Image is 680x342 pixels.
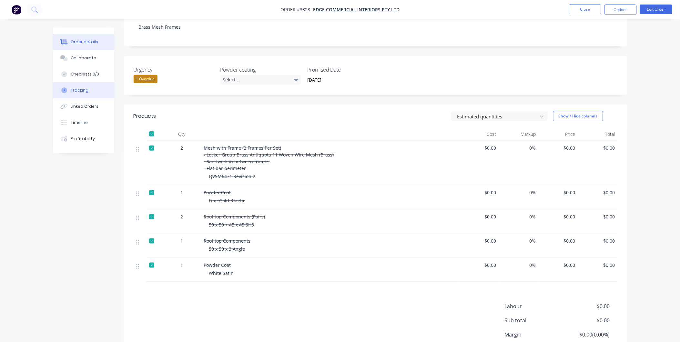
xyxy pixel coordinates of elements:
span: Roof top Components [204,238,251,244]
span: $0.00 [462,213,497,220]
div: 1 Overdue [134,75,157,83]
span: $0.00 [541,145,576,151]
div: Products [134,112,156,120]
span: $0.00 [541,189,576,196]
span: White Satin [209,270,234,276]
button: Order details [53,34,114,50]
span: Mesh with Frame (2 Frames Per Set) - Locker Group Brass Antiquota 11 Woven Wire Mesh (Brass) - Sa... [204,145,334,171]
div: Price [539,128,578,141]
span: Labour [505,303,562,310]
button: Linked Orders [53,98,114,115]
span: $0.00 [462,189,497,196]
div: Cost [460,128,499,141]
span: $0.00 [462,237,497,244]
div: Markup [499,128,539,141]
span: 0% [502,213,536,220]
span: Sub total [505,317,562,325]
a: Edge Commercial Interiors Pty Ltd [313,7,400,13]
button: Checklists 0/0 [53,66,114,82]
div: Total [578,128,618,141]
span: $0.00 [541,237,576,244]
button: Show / Hide columns [553,111,603,121]
span: $0.00 ( 0.00 %) [562,331,610,339]
div: Collaborate [71,55,96,61]
span: $0.00 [581,145,615,151]
button: Edit Order [640,5,672,14]
span: $0.00 [541,213,576,220]
span: $0.00 [562,317,610,325]
span: 0% [502,145,536,151]
span: QVSM6471 Revision 2 [209,173,256,179]
div: Tracking [71,87,88,93]
span: $0.00 [562,303,610,310]
span: $0.00 [581,189,615,196]
span: 50 x 50 x 3 Angle [209,246,245,252]
span: 0% [502,189,536,196]
span: $0.00 [541,262,576,268]
span: 1 [181,262,183,268]
div: Timeline [71,120,88,126]
span: $0.00 [462,262,497,268]
span: 2 [181,145,183,151]
span: $0.00 [581,213,615,220]
span: Fine Gold Kinetic [209,197,246,204]
div: Brass Mesh Frames [134,17,618,37]
button: Collaborate [53,50,114,66]
img: Factory [12,5,21,15]
span: 50 x 50 + 45 x 45 SHS [209,222,254,228]
span: $0.00 [581,237,615,244]
span: Margin [505,331,562,339]
label: Promised Date [307,66,388,74]
span: 1 [181,189,183,196]
div: Checklists 0/0 [71,71,99,77]
span: $0.00 [581,262,615,268]
input: Enter date [303,75,383,85]
span: 1 [181,237,183,244]
div: Qty [163,128,201,141]
button: Options [604,5,637,15]
span: $0.00 [462,145,497,151]
button: Close [569,5,601,14]
label: Urgency [134,66,214,74]
span: Order #3828 - [280,7,313,13]
button: Profitability [53,131,114,147]
span: Powder Coat [204,189,231,196]
div: Profitability [71,136,95,142]
span: Powder Coat [204,262,231,268]
span: 2 [181,213,183,220]
label: Powder coating [220,66,301,74]
div: Linked Orders [71,104,98,109]
div: Select... [220,75,301,85]
button: Timeline [53,115,114,131]
div: Order details [71,39,98,45]
span: 0% [502,262,536,268]
span: 0% [502,237,536,244]
button: Tracking [53,82,114,98]
span: Roof top Components (Pairs) [204,214,265,220]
